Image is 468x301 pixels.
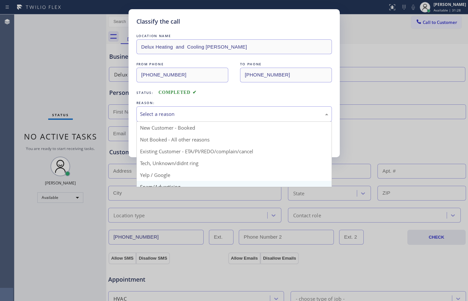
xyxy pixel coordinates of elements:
[136,17,180,26] h5: Classify the call
[240,68,332,82] input: To phone
[137,122,332,134] div: New Customer - Booked
[137,145,332,157] div: Existing Customer - ETA/PI/REDO/complain/cancel
[158,90,196,95] span: COMPLETED
[136,99,332,106] div: REASON:
[136,68,228,82] input: From phone
[136,61,228,68] div: FROM PHONE
[140,110,328,118] div: Select a reason
[137,169,332,181] div: Yelp / Google
[137,181,332,193] div: Spam/Advertising
[137,134,332,145] div: Not Booked - All other reasons
[136,90,153,95] span: Status:
[136,32,332,39] div: LOCATION NAME
[137,157,332,169] div: Tech, Unknown/didnt ring
[240,61,332,68] div: TO PHONE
